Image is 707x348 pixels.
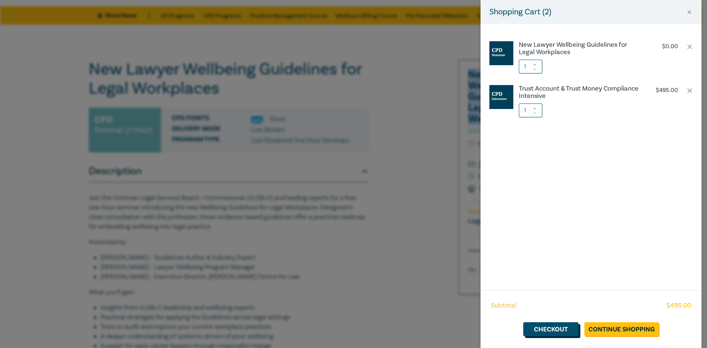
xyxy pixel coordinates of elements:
[666,301,691,310] span: $ 495.00
[519,103,542,117] input: 1
[489,85,513,109] img: CPD%20Intensive.jpg
[491,301,516,310] span: Subtotal
[656,87,678,94] p: $ 495.00
[519,85,641,100] a: Trust Account & Trust Money Compliance Intensive
[662,43,678,50] p: $ 0.00
[489,6,551,18] h5: Shopping Cart ( 2 )
[523,322,578,336] a: Checkout
[519,41,641,56] a: New Lawyer Wellbeing Guidelines for Legal Workplaces
[519,60,542,74] input: 1
[686,9,693,15] button: Close
[584,322,659,336] a: Continue Shopping
[489,41,513,65] img: CPD%20Seminar.jpg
